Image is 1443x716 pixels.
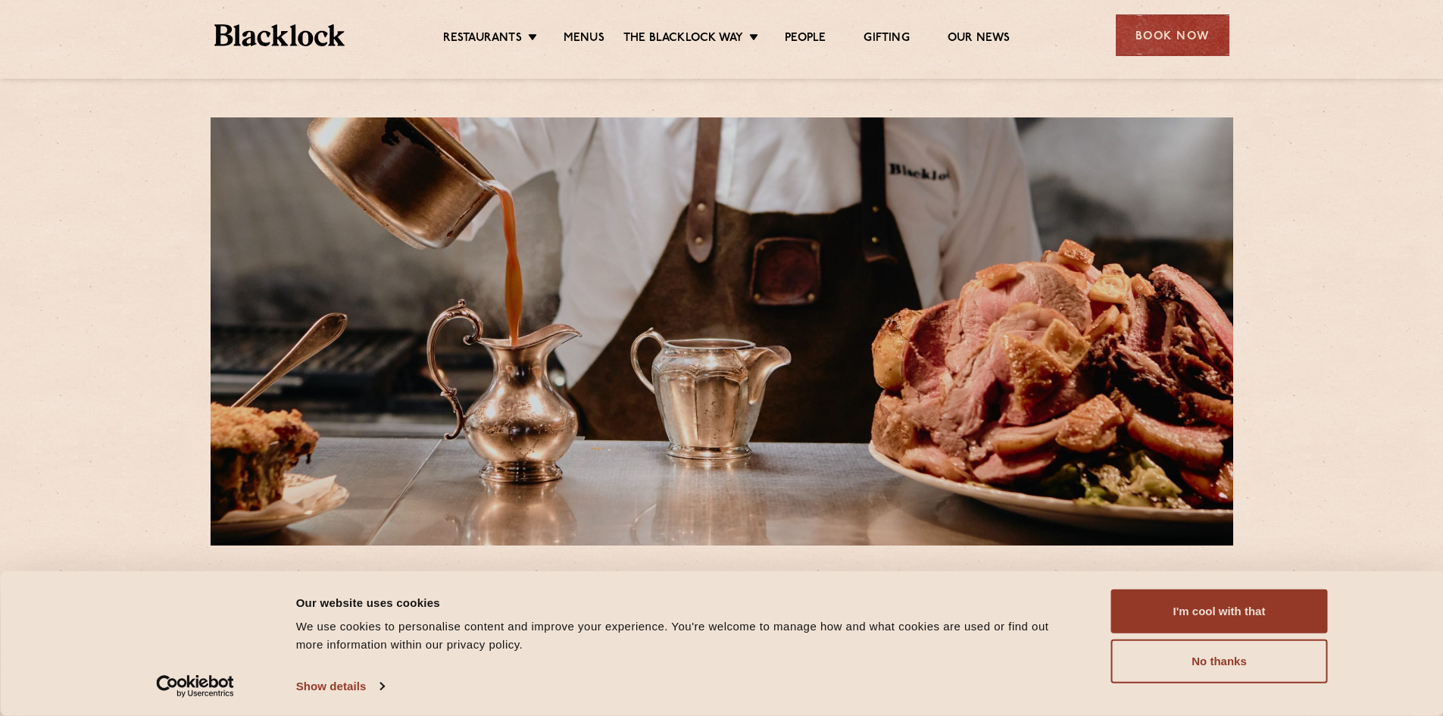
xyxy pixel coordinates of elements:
[623,31,743,48] a: The Blacklock Way
[296,618,1077,654] div: We use cookies to personalise content and improve your experience. You're welcome to manage how a...
[1111,639,1328,683] button: No thanks
[443,31,522,48] a: Restaurants
[948,31,1010,48] a: Our News
[214,24,345,46] img: BL_Textured_Logo-footer-cropped.svg
[129,675,261,698] a: Usercentrics Cookiebot - opens in a new window
[1116,14,1229,56] div: Book Now
[564,31,604,48] a: Menus
[296,593,1077,611] div: Our website uses cookies
[864,31,909,48] a: Gifting
[785,31,826,48] a: People
[296,675,384,698] a: Show details
[1111,589,1328,633] button: I'm cool with that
